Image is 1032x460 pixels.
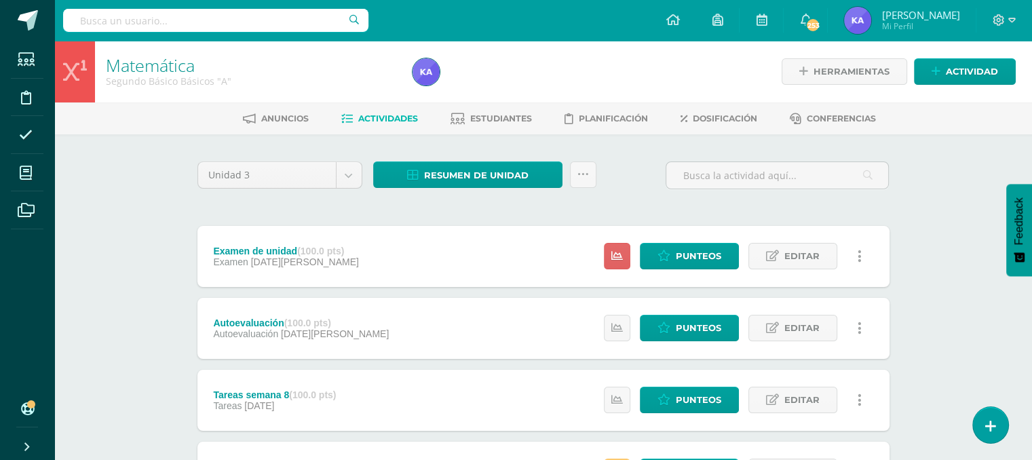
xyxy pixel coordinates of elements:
div: Segundo Básico Básicos 'A' [106,75,396,88]
strong: (100.0 pts) [297,246,344,256]
span: Feedback [1013,197,1025,245]
strong: (100.0 pts) [284,318,331,328]
span: [DATE][PERSON_NAME] [281,328,389,339]
input: Busca un usuario... [63,9,368,32]
span: Mi Perfil [881,20,959,32]
span: [DATE] [244,400,274,411]
span: 253 [805,18,820,33]
a: Conferencias [790,108,876,130]
a: Actividad [914,58,1016,85]
div: Examen de unidad [213,246,358,256]
a: Estudiantes [451,108,532,130]
a: Planificación [565,108,648,130]
a: Anuncios [243,108,309,130]
a: Punteos [640,387,739,413]
div: Tareas semana 8 [213,389,336,400]
span: Unidad 3 [208,162,326,188]
span: Anuncios [261,113,309,123]
a: Punteos [640,243,739,269]
img: 390270e87af574857540ccc28fd194a4.png [413,58,440,85]
span: Herramientas [814,59,890,84]
span: Actividades [358,113,418,123]
a: Punteos [640,315,739,341]
button: Feedback - Mostrar encuesta [1006,184,1032,276]
span: Estudiantes [470,113,532,123]
span: Planificación [579,113,648,123]
span: Editar [784,315,820,341]
input: Busca la actividad aquí... [666,162,888,189]
span: Tareas [213,400,242,411]
span: Punteos [676,315,721,341]
strong: (100.0 pts) [289,389,336,400]
h1: Matemática [106,56,396,75]
a: Unidad 3 [198,162,362,188]
div: Autoevaluación [213,318,389,328]
a: Matemática [106,54,195,77]
span: Conferencias [807,113,876,123]
span: Punteos [676,387,721,413]
span: Autoevaluación [213,328,278,339]
span: Dosificación [693,113,757,123]
span: Editar [784,387,820,413]
img: 390270e87af574857540ccc28fd194a4.png [844,7,871,34]
span: [DATE][PERSON_NAME] [251,256,359,267]
a: Dosificación [681,108,757,130]
a: Actividades [341,108,418,130]
a: Resumen de unidad [373,161,562,188]
span: [PERSON_NAME] [881,8,959,22]
span: Resumen de unidad [424,163,529,188]
span: Punteos [676,244,721,269]
span: Editar [784,244,820,269]
span: Actividad [946,59,998,84]
a: Herramientas [782,58,907,85]
span: Examen [213,256,248,267]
